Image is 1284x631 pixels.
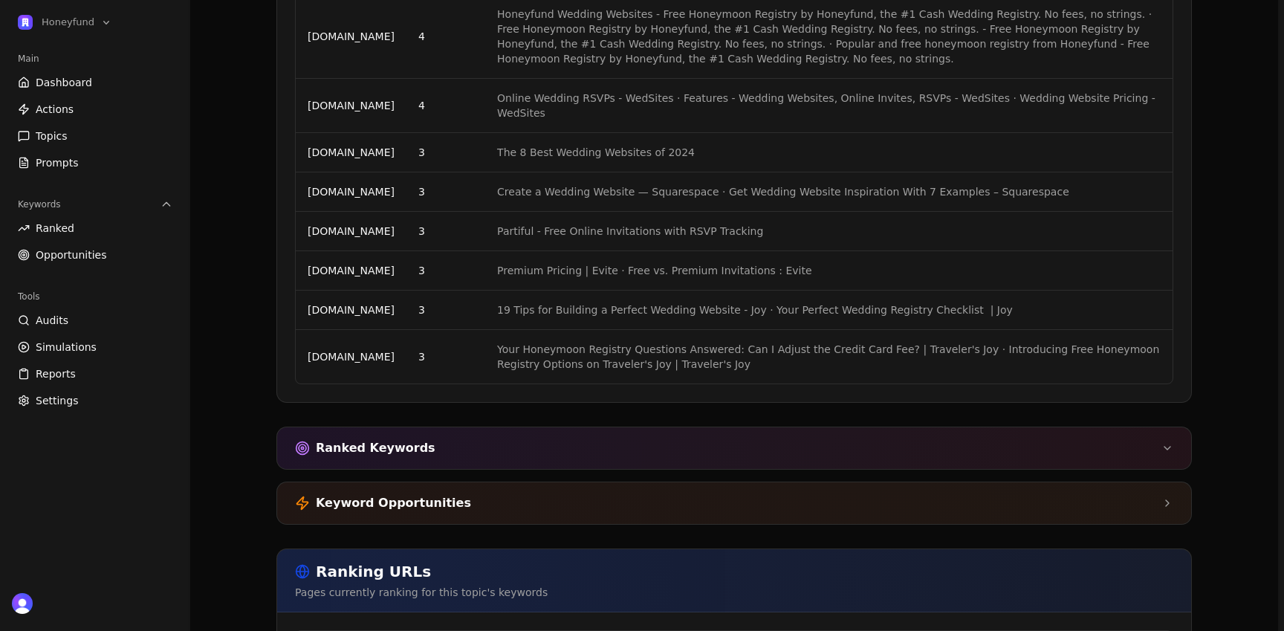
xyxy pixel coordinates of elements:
[36,393,78,408] span: Settings
[485,172,1173,212] td: Create a Wedding Website — Squarespace · Get Wedding Website Inspiration With 7 Examples – Square...
[36,221,74,236] span: Ranked
[277,427,1191,469] button: Ranked Keywords
[12,593,33,614] button: Open user button
[12,243,178,267] a: Opportunities
[295,561,1173,582] h2: Ranking URLs
[296,330,406,384] td: [DOMAIN_NAME]
[485,251,1173,291] td: Premium Pricing | Evite · Free vs. Premium Invitations : Evite
[12,151,178,175] a: Prompts
[36,313,68,328] span: Audits
[485,291,1173,330] td: 19 Tips for Building a Perfect Wedding Website - Joy · Your Perfect Wedding Registry Checklist | Joy
[406,133,485,172] td: 3
[296,79,406,133] td: [DOMAIN_NAME]
[12,71,178,94] a: Dashboard
[36,75,92,90] span: Dashboard
[42,16,94,29] span: Honeyfund
[12,308,178,332] a: Audits
[485,79,1173,133] td: Online Wedding RSVPs - WedSites · Features - Wedding Websites, Online Invites, RSVPs - WedSites ·...
[485,212,1173,251] td: Partiful - Free Online Invitations with RSVP Tracking
[36,102,74,117] span: Actions
[12,12,118,33] button: Open organization switcher
[12,362,178,386] a: Reports
[295,585,1173,600] p: Pages currently ranking for this topic's keywords
[12,47,178,71] div: Main
[406,330,485,384] td: 3
[406,172,485,212] td: 3
[36,129,68,143] span: Topics
[296,133,406,172] td: [DOMAIN_NAME]
[12,285,178,308] div: Tools
[36,247,107,262] span: Opportunities
[12,593,33,614] img: 's logo
[316,494,471,512] h3: Keyword Opportunities
[296,212,406,251] td: [DOMAIN_NAME]
[316,439,435,457] h3: Ranked Keywords
[18,15,33,30] img: Honeyfund
[12,335,178,359] a: Simulations
[277,482,1191,524] button: Keyword Opportunities
[485,330,1173,384] td: Your Honeymoon Registry Questions Answered: Can I Adjust the Credit Card Fee? | Traveler's Joy · ...
[12,389,178,412] a: Settings
[36,155,79,170] span: Prompts
[406,79,485,133] td: 4
[406,251,485,291] td: 3
[296,251,406,291] td: [DOMAIN_NAME]
[12,97,178,121] a: Actions
[36,340,97,355] span: Simulations
[12,216,178,240] a: Ranked
[12,124,178,148] a: Topics
[12,192,178,216] button: Keywords
[485,133,1173,172] td: The 8 Best Wedding Websites of 2024
[296,172,406,212] td: [DOMAIN_NAME]
[296,291,406,330] td: [DOMAIN_NAME]
[36,366,76,381] span: Reports
[406,212,485,251] td: 3
[406,291,485,330] td: 3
